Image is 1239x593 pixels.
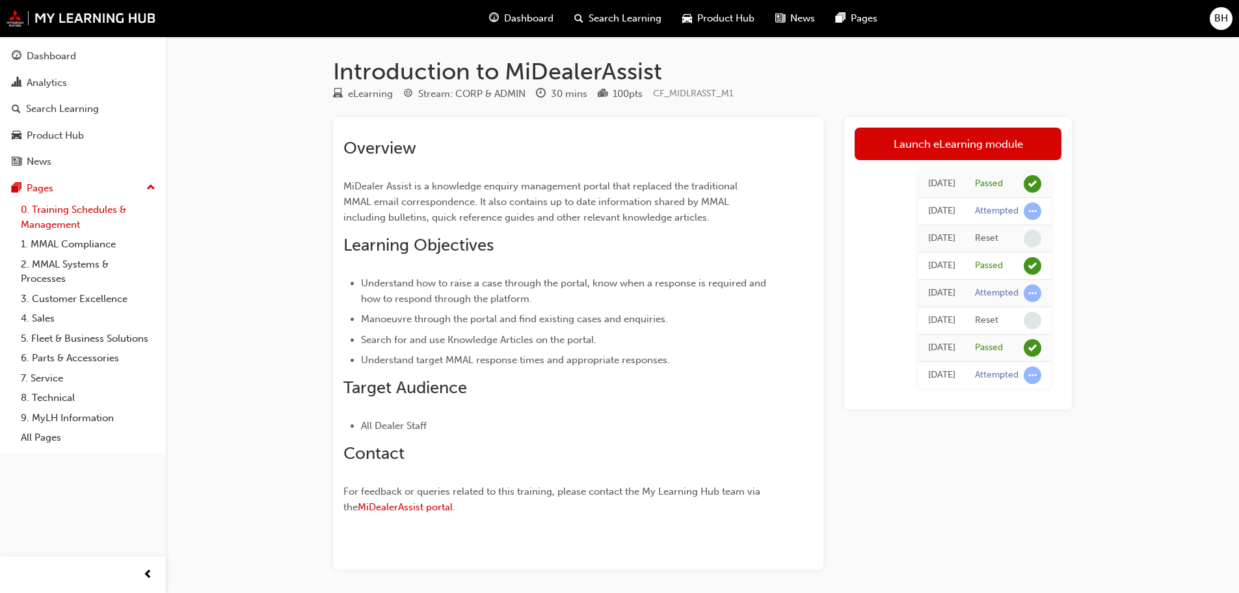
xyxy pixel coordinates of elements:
[975,205,1019,217] div: Attempted
[504,11,553,26] span: Dashboard
[16,408,161,428] a: 9. MyLH Information
[1024,175,1041,193] span: learningRecordVerb_PASS-icon
[1024,284,1041,302] span: learningRecordVerb_ATTEMPT-icon
[613,87,643,102] div: 100 pts
[975,232,998,245] div: Reset
[1024,339,1041,357] span: learningRecordVerb_PASS-icon
[697,11,754,26] span: Product Hub
[12,51,21,62] span: guage-icon
[1210,7,1232,30] button: BH
[16,234,161,255] a: 1. MMAL Compliance
[682,10,692,27] span: car-icon
[564,5,672,32] a: search-iconSearch Learning
[16,329,161,349] a: 5. Fleet & Business Solutions
[343,180,740,223] span: MiDealer Assist is a knowledge enquiry management portal that replaced the traditional MMAL email...
[403,89,413,100] span: target-icon
[27,154,51,169] div: News
[12,103,21,115] span: search-icon
[928,368,955,383] div: Wed Nov 20 2024 10:46:27 GMT+1000 (Australian Eastern Standard Time)
[358,501,453,513] a: MiDealerAssist portal
[1024,257,1041,275] span: learningRecordVerb_PASS-icon
[403,86,526,102] div: Stream
[143,567,153,583] span: prev-icon
[26,102,99,117] div: Search Learning
[975,287,1019,299] div: Attempted
[5,176,161,200] button: Pages
[489,10,499,27] span: guage-icon
[361,334,596,346] span: Search for and use Knowledge Articles on the portal.
[343,378,467,398] span: Target Audience
[1214,11,1228,26] span: BH
[928,176,955,191] div: Sat Feb 01 2025 10:28:15 GMT+1000 (Australian Eastern Standard Time)
[589,11,661,26] span: Search Learning
[5,150,161,174] a: News
[453,501,455,513] span: .
[975,178,1003,190] div: Passed
[16,255,161,289] a: 2. MMAL Systems & Processes
[551,87,587,102] div: 30 mins
[975,314,998,327] div: Reset
[5,97,161,121] a: Search Learning
[975,342,1003,354] div: Passed
[536,89,546,100] span: clock-icon
[16,348,161,368] a: 6. Parts & Accessories
[672,5,765,32] a: car-iconProduct Hub
[855,128,1061,160] a: Launch eLearning module
[27,49,76,64] div: Dashboard
[1024,366,1041,384] span: learningRecordVerb_ATTEMPT-icon
[975,260,1003,272] div: Passed
[361,354,670,366] span: Understand target MMAL response times and appropriate responses.
[928,231,955,246] div: Wed Jan 22 2025 15:04:55 GMT+1000 (Australian Eastern Standard Time)
[5,44,161,68] a: Dashboard
[16,309,161,329] a: 4. Sales
[12,183,21,195] span: pages-icon
[574,10,583,27] span: search-icon
[12,156,21,168] span: news-icon
[7,10,156,27] img: mmal
[598,86,643,102] div: Points
[418,87,526,102] div: Stream: CORP & ADMIN
[5,124,161,148] a: Product Hub
[348,87,393,102] div: eLearning
[333,89,343,100] span: learningResourceType_ELEARNING-icon
[653,88,734,99] span: Learning resource code
[928,204,955,219] div: Wed Jan 22 2025 15:04:56 GMT+1000 (Australian Eastern Standard Time)
[16,428,161,448] a: All Pages
[928,313,955,328] div: Tue Jan 21 2025 08:22:00 GMT+1000 (Australian Eastern Standard Time)
[5,71,161,95] a: Analytics
[928,258,955,273] div: Wed Jan 22 2025 08:51:40 GMT+1000 (Australian Eastern Standard Time)
[361,420,427,432] span: All Dealer Staff
[343,235,494,255] span: Learning Objectives
[1024,312,1041,329] span: learningRecordVerb_NONE-icon
[928,340,955,355] div: Wed Nov 20 2024 13:24:18 GMT+1000 (Australian Eastern Standard Time)
[765,5,825,32] a: news-iconNews
[12,77,21,89] span: chart-icon
[790,11,815,26] span: News
[343,138,416,158] span: Overview
[361,277,769,305] span: Understand how to raise a case through the portal, know when a response is required and how to re...
[343,443,405,463] span: Contact
[1024,202,1041,220] span: learningRecordVerb_ATTEMPT-icon
[16,388,161,408] a: 8. Technical
[851,11,877,26] span: Pages
[27,181,53,196] div: Pages
[146,180,155,197] span: up-icon
[16,368,161,389] a: 7. Service
[775,10,785,27] span: news-icon
[16,289,161,309] a: 3. Customer Excellence
[836,10,846,27] span: pages-icon
[27,128,84,143] div: Product Hub
[12,130,21,142] span: car-icon
[333,57,1072,86] h1: Introduction to MiDealerAssist
[16,200,161,234] a: 0. Training Schedules & Management
[5,42,161,176] button: DashboardAnalyticsSearch LearningProduct HubNews
[479,5,564,32] a: guage-iconDashboard
[1024,230,1041,247] span: learningRecordVerb_NONE-icon
[343,486,763,513] span: For feedback or queries related to this training, please contact the My Learning Hub team via the
[27,76,67,90] div: Analytics
[536,86,587,102] div: Duration
[598,89,607,100] span: podium-icon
